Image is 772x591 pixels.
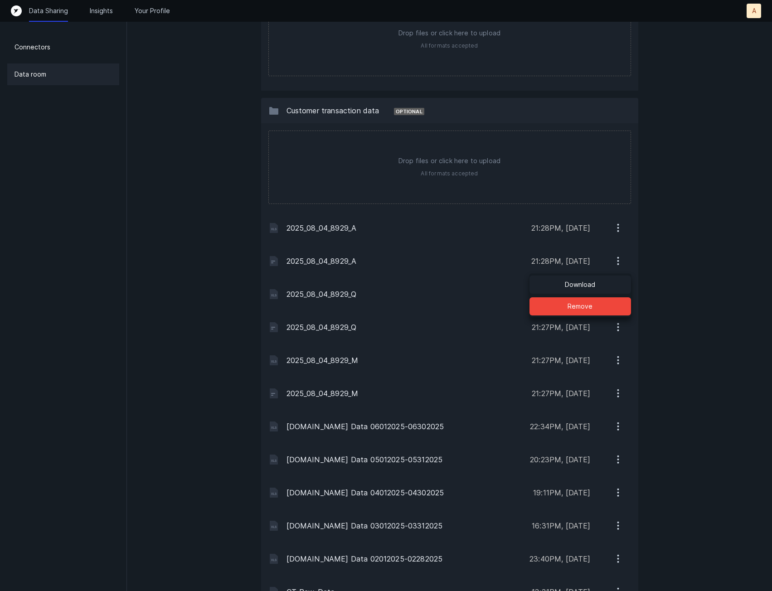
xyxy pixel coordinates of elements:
img: 296775163815d3260c449a3c76d78306.svg [268,421,279,432]
p: A [752,6,756,15]
p: Connectors [15,42,50,53]
p: 21:28PM, [DATE] [531,256,590,266]
p: [DOMAIN_NAME] Data 05012025-05312025 [286,454,523,465]
a: Data Sharing [29,6,68,15]
p: Data room [15,69,46,80]
p: 21:28PM, [DATE] [531,223,590,233]
p: 23:40PM, [DATE] [529,553,590,564]
a: Data room [7,63,119,85]
a: Connectors [7,36,119,58]
img: c824d0ef40f8c5df72e2c3efa9d5d0aa.svg [268,322,279,333]
img: 296775163815d3260c449a3c76d78306.svg [268,355,279,366]
p: 2025_08_04_8929_Q [286,289,524,300]
p: [DOMAIN_NAME] Data 02012025-02282025 [286,553,523,564]
img: c824d0ef40f8c5df72e2c3efa9d5d0aa.svg [268,256,279,266]
p: 19:11PM, [DATE] [533,487,590,498]
p: 16:31PM, [DATE] [532,520,590,531]
p: [DOMAIN_NAME] Data 03012025-03312025 [286,520,525,531]
p: 21:27PM, [DATE] [532,322,590,333]
img: 296775163815d3260c449a3c76d78306.svg [268,223,279,233]
p: 21:27PM, [DATE] [532,388,590,399]
img: 296775163815d3260c449a3c76d78306.svg [268,553,279,564]
img: 13c8d1aa17ce7ae226531ffb34303e38.svg [268,105,279,116]
div: Optional [394,108,424,115]
img: 296775163815d3260c449a3c76d78306.svg [268,487,279,498]
button: A [747,4,761,18]
a: Your Profile [135,6,170,15]
img: 296775163815d3260c449a3c76d78306.svg [268,289,279,300]
p: [DOMAIN_NAME] Data 06012025-06302025 [286,421,523,432]
img: 296775163815d3260c449a3c76d78306.svg [268,454,279,465]
p: 2025_08_04_8929_A [286,223,524,233]
div: A [529,274,631,317]
p: 2025_08_04_8929_Q [286,322,525,333]
a: Insights [90,6,113,15]
p: 2025_08_04_8929_A [286,256,524,266]
p: 20:23PM, [DATE] [530,454,590,465]
p: 22:34PM, [DATE] [530,421,590,432]
span: Customer transaction data [286,106,379,115]
p: 21:27PM, [DATE] [532,355,590,366]
p: 2025_08_04_8929_M [286,388,525,399]
p: 2025_08_04_8929_M [286,355,525,366]
p: Remove [568,301,592,312]
img: 296775163815d3260c449a3c76d78306.svg [268,520,279,531]
p: [DOMAIN_NAME] Data 04012025-04302025 [286,487,526,498]
img: c824d0ef40f8c5df72e2c3efa9d5d0aa.svg [268,388,279,399]
p: Download [565,279,595,290]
